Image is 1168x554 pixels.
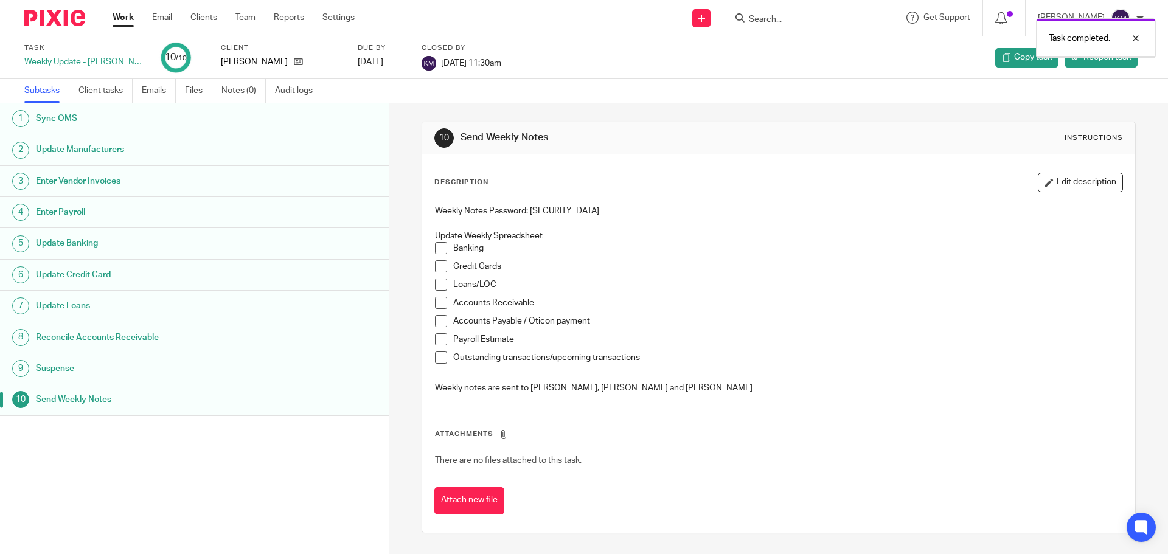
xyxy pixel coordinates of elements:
p: Banking [453,242,1122,254]
p: Accounts Receivable [453,297,1122,309]
button: Edit description [1038,173,1123,192]
a: Settings [322,12,355,24]
div: 10 [434,128,454,148]
small: /10 [176,55,187,61]
a: Audit logs [275,79,322,103]
p: Outstanding transactions/upcoming transactions [453,351,1122,364]
img: svg%3E [422,56,436,71]
label: Task [24,43,146,53]
div: 7 [12,297,29,314]
a: Files [185,79,212,103]
button: Attach new file [434,487,504,514]
div: 4 [12,204,29,221]
h1: Update Banking [36,234,263,252]
div: 1 [12,110,29,127]
span: Attachments [435,431,493,437]
h1: Sync OMS [36,109,263,128]
p: Loans/LOC [453,279,1122,291]
span: [DATE] 11:30am [441,58,501,67]
div: 3 [12,173,29,190]
a: Client tasks [78,79,133,103]
a: Clients [190,12,217,24]
a: Work [113,12,134,24]
div: 9 [12,360,29,377]
div: 10 [12,391,29,408]
div: 10 [165,50,187,64]
h1: Enter Vendor Invoices [36,172,263,190]
p: Weekly Notes Password: [SECURITY_DATA] [435,205,1122,217]
p: Update Weekly Spreadsheet [435,230,1122,242]
a: Emails [142,79,176,103]
div: 5 [12,235,29,252]
p: Accounts Payable / Oticon payment [453,315,1122,327]
span: There are no files attached to this task. [435,456,582,465]
label: Client [221,43,342,53]
img: Pixie [24,10,85,26]
p: [PERSON_NAME] [221,56,288,68]
div: [DATE] [358,56,406,68]
div: 8 [12,329,29,346]
a: Email [152,12,172,24]
h1: Suspense [36,359,263,378]
div: 2 [12,142,29,159]
h1: Send Weekly Notes [36,390,263,409]
div: Weekly Update - [PERSON_NAME] 2 [24,56,146,68]
p: Description [434,178,488,187]
a: Subtasks [24,79,69,103]
h1: Update Manufacturers [36,140,263,159]
p: Credit Cards [453,260,1122,272]
label: Closed by [422,43,501,53]
div: 6 [12,266,29,283]
p: Task completed. [1049,32,1110,44]
img: svg%3E [1111,9,1130,28]
p: Payroll Estimate [453,333,1122,345]
a: Team [235,12,255,24]
h1: Update Credit Card [36,266,263,284]
a: Notes (0) [221,79,266,103]
label: Due by [358,43,406,53]
h1: Enter Payroll [36,203,263,221]
a: Reports [274,12,304,24]
h1: Update Loans [36,297,263,315]
h1: Reconcile Accounts Receivable [36,328,263,347]
p: Weekly notes are sent to [PERSON_NAME], [PERSON_NAME] and [PERSON_NAME] [435,382,1122,394]
h1: Send Weekly Notes [461,131,805,144]
div: Instructions [1065,133,1123,143]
